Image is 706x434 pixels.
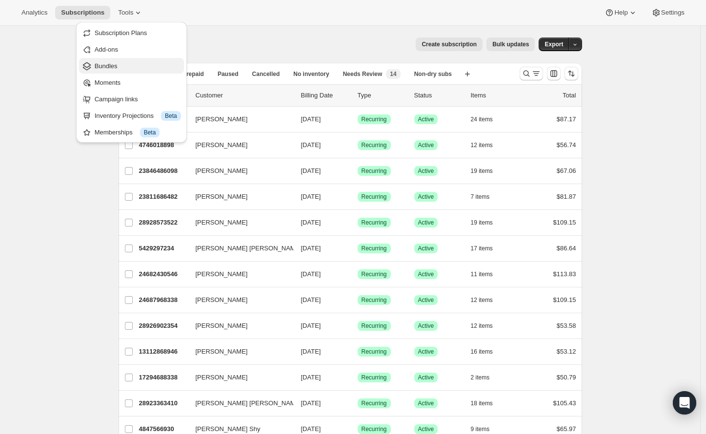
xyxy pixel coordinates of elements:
[301,219,321,226] span: [DATE]
[471,374,490,381] span: 2 items
[190,137,287,153] button: [PERSON_NAME]
[418,193,434,201] span: Active
[362,270,387,278] span: Recurring
[418,348,434,356] span: Active
[362,322,387,330] span: Recurring
[471,216,504,229] button: 19 items
[418,270,434,278] span: Active
[95,95,138,103] span: Campaign links
[390,70,396,78] span: 14
[471,396,504,410] button: 18 items
[553,219,576,226] span: $109.15
[557,167,576,174] span: $67.06
[139,91,576,100] div: IDCustomerBilling DateTypeStatusItemsTotal
[362,141,387,149] span: Recurring
[139,218,188,227] p: 28928573522
[95,62,118,70] span: Bundles
[196,373,248,382] span: [PERSON_NAME]
[139,216,576,229] div: 28928573522[PERSON_NAME][DATE]SuccessRecurringSuccessActive19 items$109.15
[362,425,387,433] span: Recurring
[190,189,287,205] button: [PERSON_NAME]
[301,425,321,433] span: [DATE]
[144,129,156,136] span: Beta
[79,124,184,140] button: Memberships
[301,348,321,355] span: [DATE]
[471,348,493,356] span: 16 items
[471,345,504,359] button: 16 items
[190,215,287,230] button: [PERSON_NAME]
[362,245,387,252] span: Recurring
[418,399,434,407] span: Active
[362,193,387,201] span: Recurring
[599,6,643,19] button: Help
[418,296,434,304] span: Active
[139,396,576,410] div: 28923363410[PERSON_NAME] [PERSON_NAME][DATE]SuccessRecurringSuccessActive18 items$105.43
[471,164,504,178] button: 19 items
[79,58,184,74] button: Bundles
[471,193,490,201] span: 7 items
[486,38,535,51] button: Bulk updates
[545,40,563,48] span: Export
[362,296,387,304] span: Recurring
[196,166,248,176] span: [PERSON_NAME]
[418,219,434,226] span: Active
[471,322,493,330] span: 12 items
[139,321,188,331] p: 28926902354
[139,295,188,305] p: 24687968338
[471,115,493,123] span: 24 items
[16,6,53,19] button: Analytics
[557,322,576,329] span: $53.58
[645,6,690,19] button: Settings
[362,399,387,407] span: Recurring
[190,241,287,256] button: [PERSON_NAME] [PERSON_NAME]
[557,425,576,433] span: $65.97
[301,322,321,329] span: [DATE]
[673,391,696,415] div: Open Intercom Messenger
[139,293,576,307] div: 24687968338[PERSON_NAME][DATE]SuccessRecurringSuccessActive12 items$109.15
[471,293,504,307] button: 12 items
[190,163,287,179] button: [PERSON_NAME]
[471,167,493,175] span: 19 items
[190,112,287,127] button: [PERSON_NAME]
[79,91,184,107] button: Campaign links
[418,245,434,252] span: Active
[61,9,104,17] span: Subscriptions
[196,244,302,253] span: [PERSON_NAME] [PERSON_NAME]
[362,219,387,226] span: Recurring
[139,269,188,279] p: 24682430546
[471,141,493,149] span: 12 items
[21,9,47,17] span: Analytics
[139,345,576,359] div: 13112868946[PERSON_NAME][DATE]SuccessRecurringSuccessActive16 items$53.12
[301,270,321,278] span: [DATE]
[139,244,188,253] p: 5429297234
[79,25,184,40] button: Subscription Plans
[301,399,321,407] span: [DATE]
[118,9,133,17] span: Tools
[139,319,576,333] div: 28926902354[PERSON_NAME][DATE]SuccessRecurringSuccessActive12 items$53.58
[182,70,204,78] span: Prepaid
[196,91,293,100] p: Customer
[301,91,350,100] p: Billing Date
[95,46,118,53] span: Add-ons
[362,115,387,123] span: Recurring
[301,115,321,123] span: [DATE]
[95,111,181,121] div: Inventory Projections
[553,270,576,278] span: $113.83
[139,192,188,202] p: 23811686482
[471,138,504,152] button: 12 items
[471,219,493,226] span: 19 items
[418,425,434,433] span: Active
[471,296,493,304] span: 12 items
[139,373,188,382] p: 17294688338
[471,425,490,433] span: 9 items
[492,40,529,48] span: Bulk updates
[139,166,188,176] p: 23846486098
[190,344,287,359] button: [PERSON_NAME]
[565,67,578,80] button: Sort the results
[557,374,576,381] span: $50.79
[471,91,520,100] div: Items
[196,347,248,357] span: [PERSON_NAME]
[79,41,184,57] button: Add-ons
[471,319,504,333] button: 12 items
[139,113,576,126] div: 12303499346[PERSON_NAME][DATE]SuccessRecurringSuccessActive24 items$87.17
